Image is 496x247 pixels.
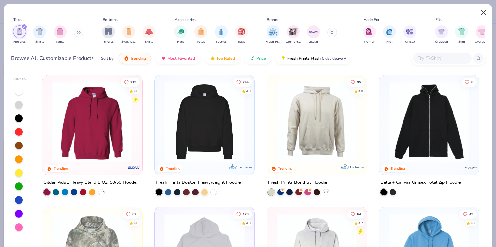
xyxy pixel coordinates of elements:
div: Browse All Customizable Products [11,54,94,62]
span: Slim [458,40,465,44]
button: Like [121,77,140,87]
div: filter for Tanks [54,25,67,44]
div: Filter By [13,77,26,82]
img: Women Image [366,28,373,35]
span: Unisex [405,40,415,44]
div: filter for Skirts [143,25,155,44]
div: filter for Sweatpants [121,25,136,44]
div: filter for Hoodies [13,25,26,44]
button: Top Rated [205,53,240,64]
div: Tops [13,17,22,23]
div: 4.8 [358,89,363,94]
button: Like [233,77,252,87]
input: Try "T-Shirt" [417,54,467,62]
span: Shirts [35,40,44,44]
button: Like [347,209,364,218]
button: filter button [13,25,26,44]
button: filter button [475,25,489,44]
button: Like [460,209,477,218]
span: Men [386,40,393,44]
img: Unisex Image [406,28,414,35]
button: Like [123,209,140,218]
div: filter for Shorts [102,25,115,44]
span: 244 [243,80,249,84]
img: Totes Image [197,28,205,35]
img: b1a53f37-890a-4b9a-8962-a1b7c70e022e [386,82,473,162]
img: most_fav.gif [161,56,166,61]
button: Most Favorited [156,53,200,64]
div: Bella + Canvas Unisex Total Zip Hoodie [380,179,461,187]
div: filter for Fresh Prints [266,25,280,44]
img: Bella + Canvas logo [464,161,477,174]
div: filter for Cropped [435,25,448,44]
div: filter for Unisex [403,25,416,44]
button: filter button [455,25,468,44]
span: Shorts [104,40,114,44]
div: filter for Bags [235,25,248,44]
span: 5 day delivery [322,55,346,62]
img: Fresh Prints Image [268,27,278,37]
img: Sweatpants Image [125,28,132,35]
button: filter button [363,25,376,44]
div: 4.8 [134,221,139,226]
button: Trending [119,53,151,64]
button: filter button [121,25,136,44]
span: Bags [238,40,245,44]
span: Skirts [145,40,153,44]
button: filter button [235,25,248,44]
button: filter button [33,25,46,44]
button: filter button [143,25,155,44]
span: Comfort Colors [286,40,301,44]
img: Hoodies Image [16,28,23,35]
div: filter for Gildan [307,25,320,44]
span: 95 [357,80,361,84]
span: Sweatpants [121,40,136,44]
img: 63b870ee-6a57-4fc0-b23b-59fb9c7ebbe7 [360,82,447,162]
button: filter button [403,25,416,44]
button: Price [245,53,271,64]
div: Fresh Prints Boston Heavyweight Hoodie [156,179,241,187]
span: Fresh Prints [266,40,280,44]
span: Gildan [309,40,318,44]
span: Trending [130,56,146,61]
div: 4.8 [246,221,251,226]
div: filter for Oversized [475,25,489,44]
button: filter button [215,25,228,44]
div: 4.7 [358,221,363,226]
div: 4.7 [471,221,475,226]
span: 67 [133,212,137,216]
button: filter button [435,25,448,44]
img: Oversized Image [478,28,486,35]
div: Gildan Adult Heavy Blend 8 Oz. 50/50 Hooded Sweatshirt [43,179,141,187]
span: 64 [357,212,361,216]
span: Hats [177,40,184,44]
span: Oversized [475,40,489,44]
div: filter for Shirts [33,25,46,44]
span: Fresh Prints Flash [287,56,321,61]
div: filter for Slim [455,25,468,44]
button: filter button [54,25,67,44]
img: trending.gif [124,56,129,61]
div: Bottoms [103,17,118,23]
button: filter button [194,25,207,44]
span: Exclusive [238,165,252,169]
span: + 37 [99,190,104,194]
img: Comfort Colors Image [288,27,298,37]
button: Like [233,209,252,218]
span: Tanks [56,40,64,44]
img: Tanks Image [56,28,64,35]
button: filter button [102,25,115,44]
span: Price [256,56,266,61]
div: Accessories [175,17,196,23]
div: filter for Totes [194,25,207,44]
div: filter for Bottles [215,25,228,44]
span: Top Rated [217,56,235,61]
img: Gildan logo [127,161,140,174]
span: 123 [243,212,249,216]
div: filter for Men [383,25,396,44]
div: Sort By [101,55,114,61]
img: Men Image [386,28,393,35]
div: filter for Women [363,25,376,44]
img: Shorts Image [105,28,112,35]
div: Fresh Prints Bond St Hoodie [268,179,327,187]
